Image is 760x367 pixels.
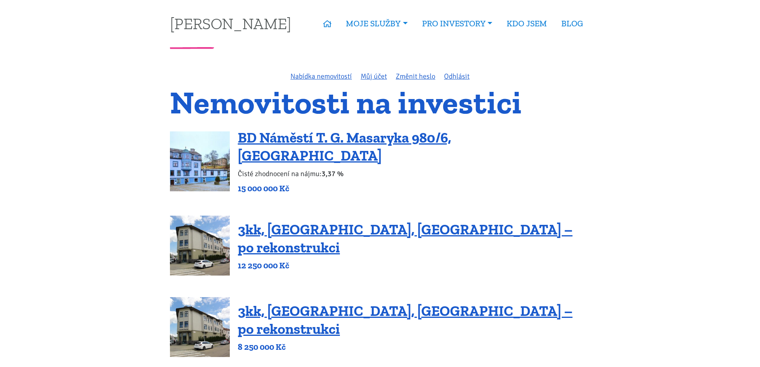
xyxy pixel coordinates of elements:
[322,169,343,178] b: 3,37 %
[554,14,590,33] a: BLOG
[444,72,470,81] a: Odhlásit
[396,72,435,81] a: Změnit heslo
[238,341,590,353] p: 8 250 000 Kč
[238,168,590,179] p: Čisté zhodnocení na nájmu:
[361,72,387,81] a: Můj účet
[290,72,352,81] a: Nabídka nemovitostí
[170,16,291,31] a: [PERSON_NAME]
[238,129,451,164] a: BD Náměstí T. G. Masaryka 980/6, [GEOGRAPHIC_DATA]
[499,14,554,33] a: KDO JSEM
[415,14,499,33] a: PRO INVESTORY
[170,89,590,116] h1: Nemovitosti na investici
[238,221,572,256] a: 3kk, [GEOGRAPHIC_DATA], [GEOGRAPHIC_DATA] – po rekonstrukci
[339,14,415,33] a: MOJE SLUŽBY
[238,302,572,337] a: 3kk, [GEOGRAPHIC_DATA], [GEOGRAPHIC_DATA] – po rekonstrukci
[238,260,590,271] p: 12 250 000 Kč
[238,183,590,194] p: 15 000 000 Kč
